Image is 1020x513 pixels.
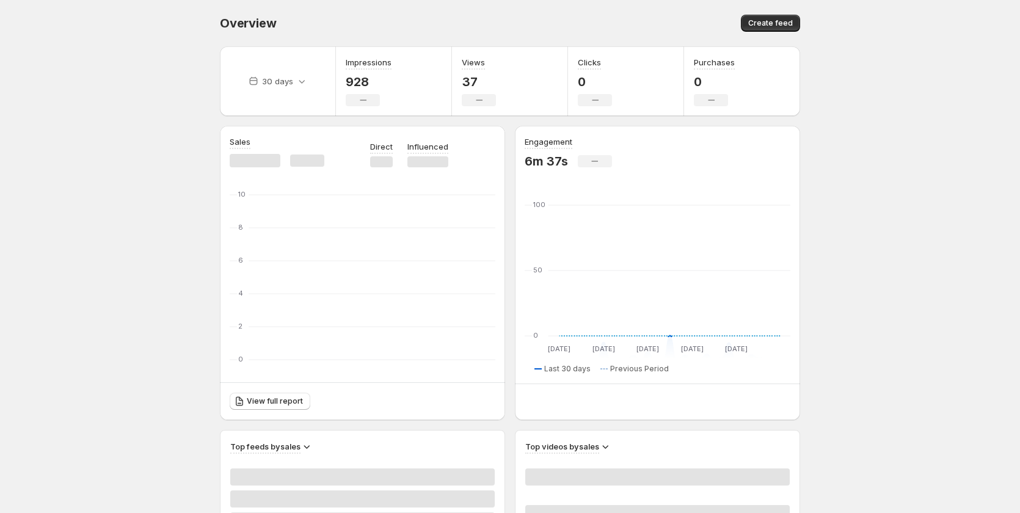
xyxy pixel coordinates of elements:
[592,344,615,353] text: [DATE]
[238,289,243,297] text: 4
[230,440,301,453] h3: Top feeds by sales
[370,140,393,153] p: Direct
[462,56,485,68] h3: Views
[748,18,793,28] span: Create feed
[544,364,591,374] span: Last 30 days
[220,16,276,31] span: Overview
[578,56,601,68] h3: Clicks
[238,190,246,198] text: 10
[230,136,250,148] h3: Sales
[525,136,572,148] h3: Engagement
[533,266,542,274] text: 50
[548,344,570,353] text: [DATE]
[525,154,568,169] p: 6m 37s
[346,56,392,68] h3: Impressions
[741,15,800,32] button: Create feed
[407,140,448,153] p: Influenced
[238,223,243,231] text: 8
[525,440,599,453] h3: Top videos by sales
[636,344,659,353] text: [DATE]
[247,396,303,406] span: View full report
[578,75,612,89] p: 0
[238,355,243,363] text: 0
[694,75,735,89] p: 0
[610,364,669,374] span: Previous Period
[725,344,748,353] text: [DATE]
[694,56,735,68] h3: Purchases
[533,331,538,340] text: 0
[681,344,704,353] text: [DATE]
[262,75,293,87] p: 30 days
[533,200,545,209] text: 100
[346,75,392,89] p: 928
[230,393,310,410] a: View full report
[238,256,243,264] text: 6
[462,75,496,89] p: 37
[238,322,242,330] text: 2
